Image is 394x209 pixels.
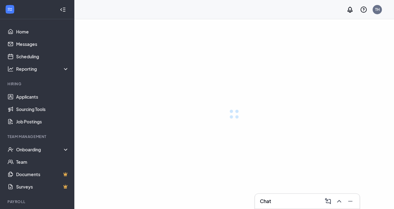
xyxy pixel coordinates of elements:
svg: ChevronUp [335,198,343,205]
svg: QuestionInfo [360,6,367,13]
svg: ComposeMessage [324,198,332,205]
svg: Analysis [7,66,14,72]
button: Minimize [345,196,355,206]
button: ChevronUp [334,196,344,206]
a: Applicants [16,91,69,103]
svg: Collapse [60,7,66,13]
a: Scheduling [16,50,69,63]
h3: Chat [260,198,271,205]
div: Onboarding [16,146,69,153]
a: Job Postings [16,115,69,128]
div: Reporting [16,66,69,72]
a: Team [16,156,69,168]
svg: UserCheck [7,146,14,153]
svg: Notifications [346,6,354,13]
button: ComposeMessage [322,196,332,206]
div: Hiring [7,81,68,87]
a: Sourcing Tools [16,103,69,115]
div: TH [375,7,380,12]
a: SurveysCrown [16,180,69,193]
a: Messages [16,38,69,50]
div: Payroll [7,199,68,204]
div: Team Management [7,134,68,139]
a: Home [16,25,69,38]
svg: Minimize [347,198,354,205]
svg: WorkstreamLogo [7,6,13,12]
a: DocumentsCrown [16,168,69,180]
